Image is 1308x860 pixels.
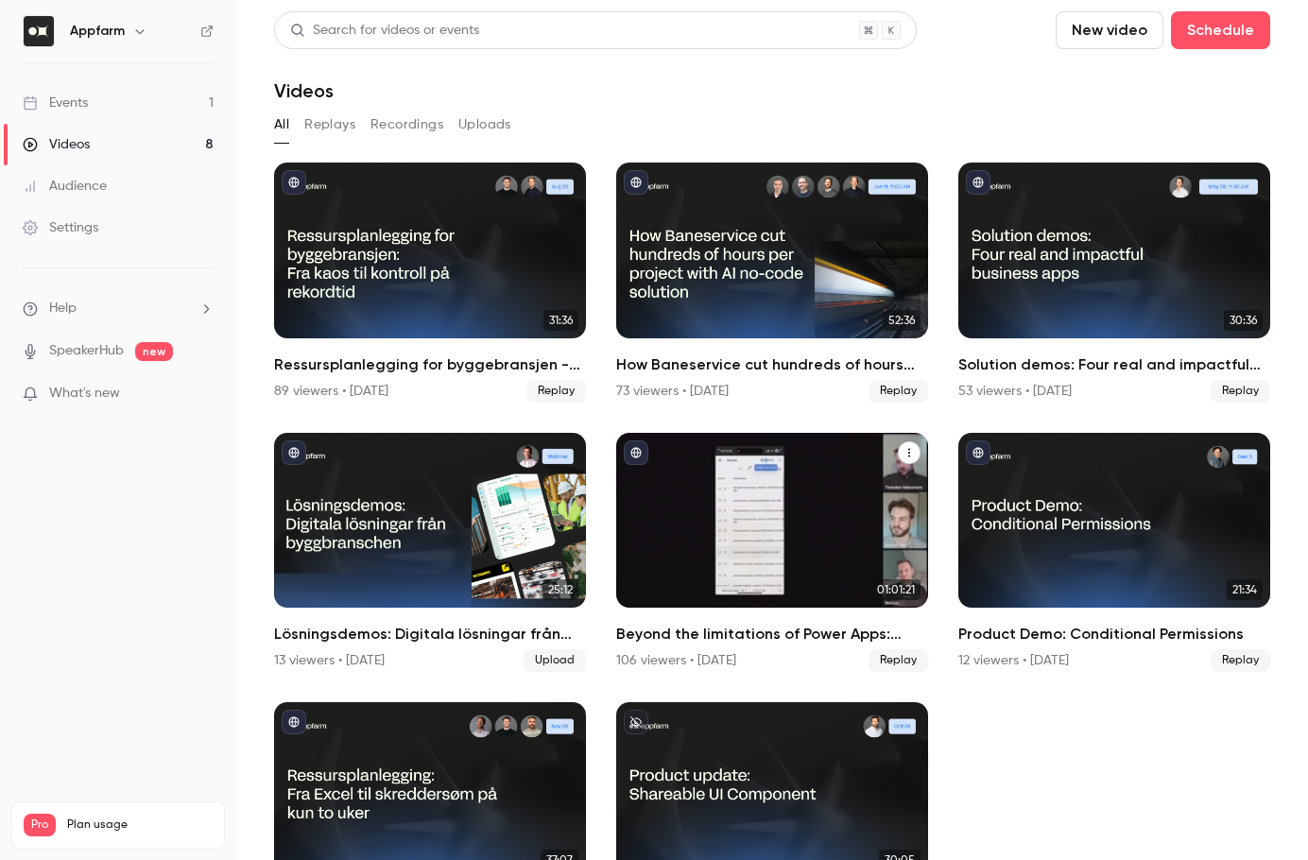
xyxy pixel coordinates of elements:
[290,21,479,41] div: Search for videos or events
[24,16,54,46] img: Appfarm
[274,433,586,673] li: Lösningsdemos: Digitala lösningar från byggbranschen
[191,386,214,403] iframe: Noticeable Trigger
[1211,380,1270,403] span: Replay
[135,342,173,361] span: new
[958,163,1270,403] li: Solution demos: Four real and impactful business apps
[616,163,928,403] a: 52:36How Baneservice cut hundreds of hours per project with AI no-code solution73 viewers • [DATE...
[616,353,928,376] h2: How Baneservice cut hundreds of hours per project with AI no-code solution
[23,135,90,154] div: Videos
[869,380,928,403] span: Replay
[871,579,921,600] span: 01:01:21
[958,163,1270,403] a: 30:36Solution demos: Four real and impactful business apps53 viewers • [DATE]Replay
[616,382,729,401] div: 73 viewers • [DATE]
[1056,11,1163,49] button: New video
[958,382,1072,401] div: 53 viewers • [DATE]
[274,651,385,670] div: 13 viewers • [DATE]
[624,440,648,465] button: published
[49,341,124,361] a: SpeakerHub
[524,649,586,672] span: Upload
[458,110,511,140] button: Uploads
[616,433,928,673] a: 01:01:21Beyond the limitations of Power Apps: Lessons from industry leaders106 viewers • [DATE]Re...
[624,710,648,734] button: unpublished
[616,433,928,673] li: Beyond the limitations of Power Apps: Lessons from industry leaders
[274,353,586,376] h2: Ressursplanlegging for byggebransjen - fra kaos til kontroll på rekordtid
[23,218,98,237] div: Settings
[49,384,120,404] span: What's new
[958,433,1270,673] li: Product Demo: Conditional Permissions
[304,110,355,140] button: Replays
[542,579,578,600] span: 25:12
[282,170,306,195] button: published
[282,710,306,734] button: published
[958,433,1270,673] a: 21:34Product Demo: Conditional Permissions12 viewers • [DATE]Replay
[274,11,1270,849] section: Videos
[23,94,88,112] div: Events
[958,651,1069,670] div: 12 viewers • [DATE]
[1227,579,1263,600] span: 21:34
[1171,11,1270,49] button: Schedule
[616,163,928,403] li: How Baneservice cut hundreds of hours per project with AI no-code solution
[624,170,648,195] button: published
[869,649,928,672] span: Replay
[966,170,990,195] button: published
[526,380,586,403] span: Replay
[49,299,77,318] span: Help
[543,310,578,331] span: 31:36
[274,382,388,401] div: 89 viewers • [DATE]
[958,353,1270,376] h2: Solution demos: Four real and impactful business apps
[24,814,56,836] span: Pro
[1211,649,1270,672] span: Replay
[282,440,306,465] button: published
[23,177,107,196] div: Audience
[274,79,334,102] h1: Videos
[23,299,214,318] li: help-dropdown-opener
[370,110,443,140] button: Recordings
[274,163,586,403] a: 31:36Ressursplanlegging for byggebransjen - fra kaos til kontroll på rekordtid89 viewers • [DATE]...
[1224,310,1263,331] span: 30:36
[274,110,289,140] button: All
[966,440,990,465] button: published
[70,22,125,41] h6: Appfarm
[274,623,586,645] h2: Lösningsdemos: Digitala lösningar från byggbranschen
[616,623,928,645] h2: Beyond the limitations of Power Apps: Lessons from industry leaders
[616,651,736,670] div: 106 viewers • [DATE]
[67,817,213,833] span: Plan usage
[274,163,586,403] li: Ressursplanlegging for byggebransjen - fra kaos til kontroll på rekordtid
[274,433,586,673] a: 25:12Lösningsdemos: Digitala lösningar från byggbranschen13 viewers • [DATE]Upload
[883,310,921,331] span: 52:36
[958,623,1270,645] h2: Product Demo: Conditional Permissions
